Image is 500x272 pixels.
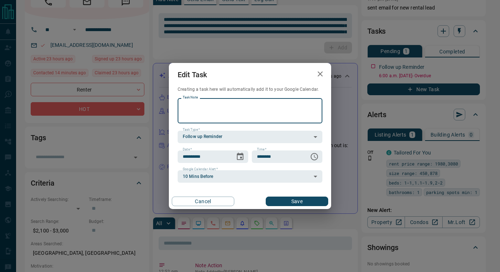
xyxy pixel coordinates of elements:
p: Creating a task here will automatically add it to your Google Calendar. [178,86,322,93]
button: Choose time, selected time is 6:00 AM [307,149,322,164]
button: Save [266,197,328,206]
label: Time [257,147,266,152]
label: Google Calendar Alert [183,167,218,172]
label: Date [183,147,192,152]
button: Cancel [172,197,234,206]
label: Task Type [183,127,200,132]
h2: Edit Task [169,63,216,86]
div: 10 Mins Before [178,170,322,183]
button: Choose date, selected date is Aug 16, 2025 [233,149,247,164]
div: Follow up Reminder [178,131,322,143]
label: Task Note [183,95,198,100]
